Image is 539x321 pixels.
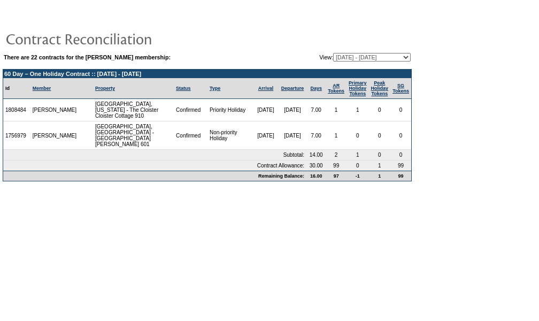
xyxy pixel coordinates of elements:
td: [PERSON_NAME] [30,121,79,150]
a: ARTokens [328,83,344,94]
td: 1 [369,171,391,181]
td: View: [267,53,411,62]
td: [DATE] [253,121,279,150]
td: 0 [369,121,391,150]
td: [DATE] [279,99,306,121]
a: Primary HolidayTokens [349,80,367,96]
td: 99 [326,160,346,171]
td: 0 [390,121,411,150]
td: 0 [390,150,411,160]
td: 0 [369,99,391,121]
td: 1 [346,99,369,121]
td: [DATE] [279,121,306,150]
a: Days [310,86,322,91]
td: -1 [346,171,369,181]
td: Contract Allowance: [3,160,306,171]
td: Confirmed [174,121,207,150]
td: Subtotal: [3,150,306,160]
td: Remaining Balance: [3,171,306,181]
td: 30.00 [306,160,326,171]
td: 0 [346,160,369,171]
td: 1756979 [3,121,30,150]
td: 0 [346,121,369,150]
a: Peak HolidayTokens [371,80,389,96]
a: Status [176,86,191,91]
td: 7.00 [306,99,326,121]
td: [GEOGRAPHIC_DATA], [GEOGRAPHIC_DATA] - [GEOGRAPHIC_DATA] [PERSON_NAME] 601 [93,121,174,150]
td: 0 [369,150,391,160]
td: 1 [326,99,346,121]
td: 1 [346,150,369,160]
td: 16.00 [306,171,326,181]
td: [PERSON_NAME] [30,99,79,121]
td: 1 [326,121,346,150]
td: Confirmed [174,99,207,121]
a: Departure [281,86,304,91]
td: Non-priority Holiday [207,121,253,150]
b: There are 22 contracts for the [PERSON_NAME] membership: [4,54,171,60]
td: Priority Holiday [207,99,253,121]
a: Property [95,86,115,91]
td: 1 [369,160,391,171]
td: 60 Day – One Holiday Contract :: [DATE] - [DATE] [3,70,411,78]
img: pgTtlContractReconciliation.gif [5,28,219,49]
td: 2 [326,150,346,160]
a: Arrival [258,86,274,91]
a: SGTokens [392,83,409,94]
td: [DATE] [253,99,279,121]
a: Member [33,86,51,91]
td: 99 [390,171,411,181]
td: Id [3,78,30,99]
td: [GEOGRAPHIC_DATA], [US_STATE] - The Cloister Cloister Cottage 910 [93,99,174,121]
td: 1808484 [3,99,30,121]
td: 97 [326,171,346,181]
a: Type [210,86,220,91]
td: 0 [390,99,411,121]
td: 99 [390,160,411,171]
td: 7.00 [306,121,326,150]
td: 14.00 [306,150,326,160]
